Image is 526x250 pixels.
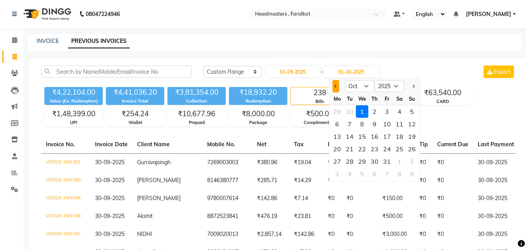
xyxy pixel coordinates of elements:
div: Friday, October 17, 2025 [381,130,393,143]
td: ₹0 [323,190,342,207]
div: Sunday, November 2, 2025 [406,155,418,168]
div: Monday, October 27, 2025 [331,155,343,168]
select: Select year [375,80,404,92]
div: 19 [406,130,418,143]
div: 24 [381,143,393,155]
div: Tu [343,92,356,105]
td: ₹0 [323,153,342,172]
div: Tuesday, November 4, 2025 [343,168,356,180]
div: Friday, October 3, 2025 [381,105,393,118]
td: 7009020013 [202,225,252,243]
div: Monday, October 13, 2025 [331,130,343,143]
div: Sa [393,92,406,105]
div: Tuesday, September 30, 2025 [343,105,356,118]
div: Sunday, October 26, 2025 [406,143,418,155]
b: 08047224946 [86,3,120,25]
td: V/2025-26/1348 [41,207,90,225]
span: [PERSON_NAME] [466,10,511,18]
div: 3 [381,105,393,118]
div: 27 [331,155,343,168]
div: 23 [368,143,381,155]
div: ₹18,932.20 [229,87,287,98]
span: - [321,68,323,76]
div: 5 [356,168,368,180]
td: ₹0 [433,172,473,190]
div: Thursday, November 6, 2025 [368,168,381,180]
div: 18 [393,130,406,143]
div: We [356,92,368,105]
td: ₹0 [433,153,473,172]
div: 16 [368,130,381,143]
div: Redemption [229,98,287,105]
button: Previous month [332,80,339,92]
div: ₹3,81,354.00 [167,87,226,98]
td: V/2025-26/1347 [41,225,90,243]
span: Mobile No. [207,141,235,148]
div: Monday, October 6, 2025 [331,118,343,130]
div: ₹4,41,036.20 [106,87,164,98]
td: ₹23.81 [289,207,323,225]
div: Thursday, October 2, 2025 [368,105,381,118]
div: ₹1,48,399.00 [45,108,102,119]
td: ₹3,000.00 [378,225,415,243]
span: 30-09-2025 [95,230,125,238]
div: 10 [381,118,393,130]
div: Thursday, October 16, 2025 [368,130,381,143]
div: Saturday, November 8, 2025 [393,168,406,180]
div: Wallet [106,119,164,126]
span: 30-09-2025 [95,195,125,202]
div: Friday, November 7, 2025 [381,168,393,180]
div: Saturday, October 4, 2025 [393,105,406,118]
div: Monday, September 29, 2025 [331,105,343,118]
div: 1 [393,155,406,168]
button: Export [484,66,514,78]
td: ₹150.00 [378,190,415,207]
div: 2 [406,155,418,168]
td: ₹142.86 [252,190,289,207]
td: ₹0 [433,207,473,225]
div: 14 [343,130,356,143]
td: V/2025-26/1349 [41,190,90,207]
img: logo [20,3,73,25]
td: ₹500.00 [378,207,415,225]
input: Start Date [266,66,320,77]
div: Saturday, November 1, 2025 [393,155,406,168]
span: 30-09-2025 [95,213,125,220]
div: Tuesday, October 21, 2025 [343,143,356,155]
div: Wednesday, November 5, 2025 [356,168,368,180]
div: ₹63,540.00 [414,87,471,98]
td: ₹0 [415,207,433,225]
span: NIDHI [137,230,152,238]
td: ₹2,857.14 [252,225,289,243]
td: ₹0 [342,207,378,225]
div: 28 [343,155,356,168]
div: 29 [356,155,368,168]
span: Export [494,68,510,75]
div: 238 [291,87,348,98]
div: 2 [368,105,381,118]
div: Saturday, October 18, 2025 [393,130,406,143]
span: Gurnivaj [137,159,157,166]
div: Sunday, October 12, 2025 [406,118,418,130]
span: [PERSON_NAME] [137,195,181,202]
div: 8 [356,118,368,130]
td: ₹380.96 [252,153,289,172]
td: ₹285.71 [252,172,289,190]
div: 8 [393,168,406,180]
div: Tuesday, October 14, 2025 [343,130,356,143]
div: Wednesday, October 29, 2025 [356,155,368,168]
td: 8146380777 [202,172,252,190]
td: ₹0 [342,225,378,243]
td: ₹142.86 [289,225,323,243]
div: Monday, October 20, 2025 [331,143,343,155]
div: 6 [331,118,343,130]
div: Collection [167,98,226,105]
input: End Date [324,66,378,77]
td: ₹0 [415,153,433,172]
span: Client Name [137,141,170,148]
div: ₹8,000.00 [229,108,287,119]
div: 6 [368,168,381,180]
div: 13 [331,130,343,143]
div: Saturday, October 11, 2025 [393,118,406,130]
div: 22 [356,143,368,155]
